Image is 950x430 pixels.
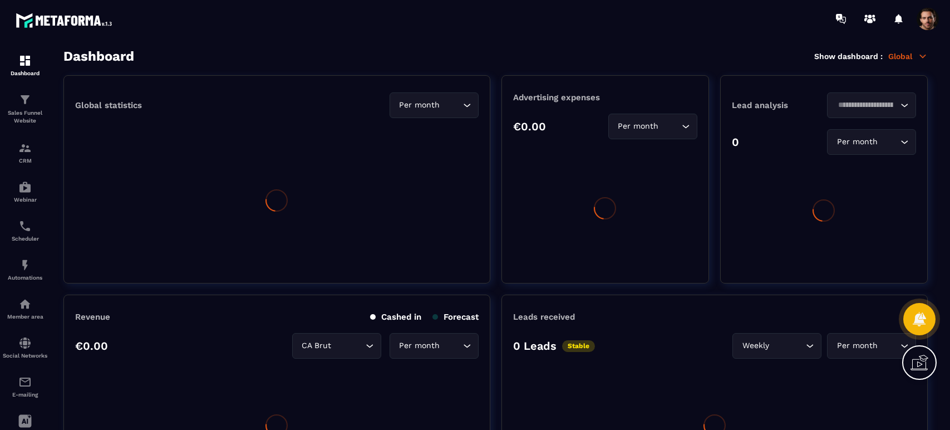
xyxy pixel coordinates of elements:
[334,340,363,352] input: Search for option
[3,85,47,133] a: formationformationSales Funnel Website
[3,236,47,242] p: Scheduler
[827,92,916,118] div: Search for option
[75,339,108,353] p: €0.00
[562,340,595,352] p: Stable
[442,99,460,111] input: Search for option
[732,135,739,149] p: 0
[3,211,47,250] a: schedulerschedulerScheduler
[16,10,116,31] img: logo
[661,120,679,133] input: Search for option
[18,180,32,194] img: automations
[3,392,47,398] p: E-mailing
[299,340,334,352] span: CA Brut
[3,109,47,125] p: Sales Funnel Website
[3,353,47,359] p: Social Networks
[3,70,47,76] p: Dashboard
[3,328,47,367] a: social-networksocial-networkSocial Networks
[18,297,32,311] img: automations
[880,136,898,148] input: Search for option
[18,54,32,67] img: formation
[18,219,32,233] img: scheduler
[513,339,557,353] p: 0 Leads
[513,92,697,102] p: Advertising expenses
[397,340,442,352] span: Per month
[3,46,47,85] a: formationformationDashboard
[732,100,824,110] p: Lead analysis
[880,340,898,352] input: Search for option
[827,333,916,359] div: Search for option
[3,314,47,320] p: Member area
[292,333,381,359] div: Search for option
[616,120,661,133] span: Per month
[397,99,442,111] span: Per month
[3,158,47,164] p: CRM
[513,312,575,322] p: Leads received
[740,340,771,352] span: Weekly
[18,141,32,155] img: formation
[888,51,928,61] p: Global
[18,375,32,389] img: email
[75,100,142,110] p: Global statistics
[3,289,47,328] a: automationsautomationsMember area
[390,333,479,359] div: Search for option
[771,340,803,352] input: Search for option
[814,52,883,61] p: Show dashboard :
[370,312,421,322] p: Cashed in
[75,312,110,322] p: Revenue
[3,367,47,406] a: emailemailE-mailing
[18,93,32,106] img: formation
[18,336,32,350] img: social-network
[18,258,32,272] img: automations
[3,197,47,203] p: Webinar
[3,250,47,289] a: automationsautomationsAutomations
[732,333,821,359] div: Search for option
[834,340,880,352] span: Per month
[834,99,898,111] input: Search for option
[827,129,916,155] div: Search for option
[3,275,47,281] p: Automations
[513,120,546,133] p: €0.00
[390,92,479,118] div: Search for option
[3,133,47,172] a: formationformationCRM
[432,312,479,322] p: Forecast
[3,172,47,211] a: automationsautomationsWebinar
[442,340,460,352] input: Search for option
[63,48,134,64] h3: Dashboard
[608,114,697,139] div: Search for option
[834,136,880,148] span: Per month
